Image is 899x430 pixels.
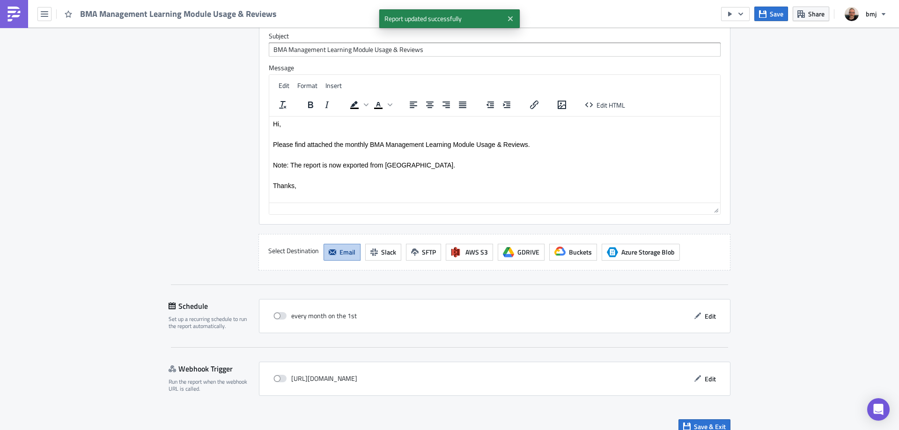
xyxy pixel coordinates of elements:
[569,247,592,257] span: Buckets
[273,372,357,386] div: [URL][DOMAIN_NAME]
[339,247,355,257] span: Email
[710,203,720,214] div: Resize
[498,244,545,261] button: GDRIVE
[268,244,319,258] label: Select Destination
[169,315,253,330] div: Set up a recurring schedule to run the report automatically.
[705,311,716,321] span: Edit
[705,374,716,384] span: Edit
[370,98,394,111] div: Text color
[839,4,892,24] button: bmj
[324,244,361,261] button: Email
[4,45,447,52] p: Note: The report is now exported from [GEOGRAPHIC_DATA].
[405,98,421,111] button: Align left
[621,247,675,257] span: Azure Storage Blob
[499,98,515,111] button: Increase indent
[446,244,493,261] button: AWS S3
[455,98,471,111] button: Justify
[319,98,335,111] button: Italic
[438,98,454,111] button: Align right
[4,24,447,32] p: Please find attached the monthly BMA Management Learning Module Usage & Reviews.
[279,80,289,90] span: Edit
[607,247,618,258] span: Azure Storage Blob
[4,4,447,11] p: Hi,
[844,6,860,22] img: Avatar
[325,80,342,90] span: Insert
[302,98,318,111] button: Bold
[275,98,291,111] button: Clear formatting
[7,7,22,22] img: PushMetrics
[269,32,721,40] label: Subject
[549,244,597,261] button: Buckets
[80,8,278,19] span: BMA Management Learning Module Usage & Reviews
[169,378,253,393] div: Run the report when the webhook URL is called.
[770,9,783,19] span: Save
[582,98,629,111] button: Edit HTML
[273,309,357,323] div: every month on the 1st
[381,247,396,257] span: Slack
[689,309,721,323] button: Edit
[867,398,890,421] div: Open Intercom Messenger
[169,362,259,376] div: Webhook Trigger
[689,372,721,386] button: Edit
[269,64,721,72] label: Message
[169,299,259,313] div: Schedule
[465,247,488,257] span: AWS S3
[346,98,370,111] div: Background color
[422,98,438,111] button: Align center
[526,98,542,111] button: Insert/edit link
[379,9,503,28] span: Report updated successfully
[866,9,877,19] span: bmj
[422,247,436,257] span: SFTP
[269,117,720,203] iframe: Rich Text Area
[365,244,401,261] button: Slack
[597,100,625,109] span: Edit HTML
[754,7,788,21] button: Save
[503,12,517,26] button: Close
[406,244,441,261] button: SFTP
[4,66,447,73] p: Thanks,
[808,9,825,19] span: Share
[602,244,680,261] button: Azure Storage BlobAzure Storage Blob
[554,98,570,111] button: Insert/edit image
[297,80,317,90] span: Format
[793,7,829,21] button: Share
[4,4,447,94] body: Rich Text Area. Press ALT-0 for help.
[482,98,498,111] button: Decrease indent
[517,247,539,257] span: GDRIVE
